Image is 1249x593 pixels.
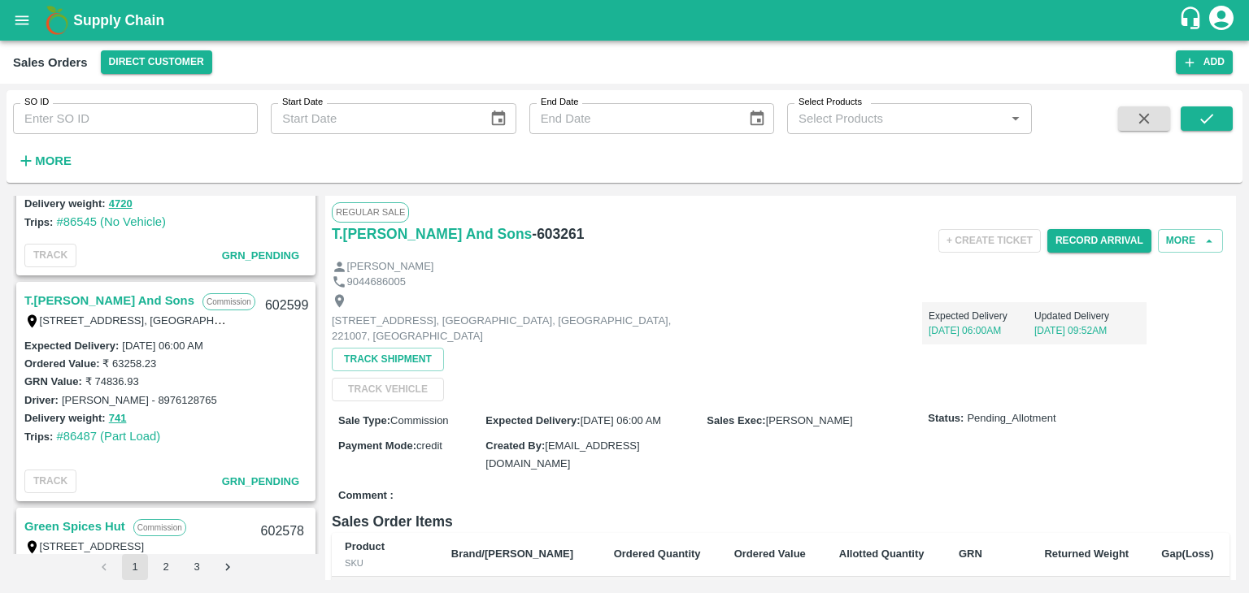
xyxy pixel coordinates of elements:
[532,223,584,245] h6: - 603261
[24,216,53,228] label: Trips:
[766,414,853,426] span: [PERSON_NAME]
[967,411,1055,426] span: Pending_Allotment
[24,412,106,424] label: Delivery weight:
[24,290,194,311] a: T.[PERSON_NAME] And Sons
[24,394,59,406] label: Driver:
[24,340,119,352] label: Expected Delivery :
[35,154,72,167] strong: More
[332,223,532,245] a: T.[PERSON_NAME] And Sons
[1034,309,1140,323] p: Updated Delivery
[56,215,166,228] a: #86545 (No Vehicle)
[1161,548,1213,560] b: Gap(Loss)
[89,554,243,580] nav: pagination navigation
[255,287,318,325] div: 602599
[338,488,394,504] label: Comment :
[332,314,698,344] p: [STREET_ADDRESS], [GEOGRAPHIC_DATA], [GEOGRAPHIC_DATA], 221007, [GEOGRAPHIC_DATA]
[215,554,241,580] button: Go to next page
[929,309,1034,323] p: Expected Delivery
[24,516,125,537] a: Green Spices Hut
[24,96,49,109] label: SO ID
[184,554,210,580] button: Go to page 3
[929,323,1034,338] p: [DATE] 06:00AM
[24,357,99,370] label: Ordered Value:
[928,411,964,426] label: Status:
[24,375,82,387] label: GRN Value:
[13,103,258,134] input: Enter SO ID
[347,275,406,290] p: 9044686005
[271,103,477,134] input: Start Date
[485,439,545,452] label: Created By :
[85,375,139,387] label: ₹ 74836.93
[1178,6,1207,35] div: customer-support
[959,548,982,560] b: GRN
[1034,323,1140,338] p: [DATE] 09:52AM
[1176,50,1233,74] button: Add
[541,96,578,109] label: End Date
[40,540,145,552] label: [STREET_ADDRESS]
[483,103,514,134] button: Choose date
[24,197,106,210] label: Delivery weight:
[62,394,217,406] label: [PERSON_NAME] - 8976128765
[485,414,580,426] label: Expected Delivery :
[101,50,212,74] button: Select DC
[3,2,41,39] button: open drawer
[251,513,314,551] div: 602578
[529,103,735,134] input: End Date
[338,414,390,426] label: Sale Type :
[282,96,323,109] label: Start Date
[1005,108,1026,129] button: Open
[485,439,639,470] span: [EMAIL_ADDRESS][DOMAIN_NAME]
[73,12,164,28] b: Supply Chain
[614,548,701,560] b: Ordered Quantity
[133,519,186,536] p: Commission
[13,147,76,175] button: More
[222,475,299,487] span: GRN_Pending
[1207,3,1236,37] div: account of current user
[1047,229,1151,253] button: Record Arrival
[416,439,442,452] span: credit
[73,9,1178,32] a: Supply Chain
[56,430,160,443] a: #86487 (Part Load)
[742,103,772,134] button: Choose date
[40,314,533,327] label: [STREET_ADDRESS], [GEOGRAPHIC_DATA], [GEOGRAPHIC_DATA], 221007, [GEOGRAPHIC_DATA]
[153,554,179,580] button: Go to page 2
[332,510,1229,533] h6: Sales Order Items
[707,414,765,426] label: Sales Exec :
[581,414,661,426] span: [DATE] 06:00 AM
[109,409,127,428] button: 741
[13,52,88,73] div: Sales Orders
[345,556,425,570] div: SKU
[390,414,449,426] span: Commission
[332,348,444,371] button: Track Shipment
[24,431,53,443] label: Trips:
[332,202,409,222] span: Regular Sale
[109,195,133,214] button: 4720
[122,340,202,352] label: [DATE] 06:00 AM
[799,96,862,109] label: Select Products
[1158,229,1223,253] button: More
[122,554,148,580] button: page 1
[41,4,73,37] img: logo
[222,249,299,262] span: GRN_Pending
[734,548,806,560] b: Ordered Value
[202,293,255,310] p: Commission
[1044,548,1129,560] b: Returned Weight
[345,540,385,552] b: Product
[102,357,156,370] label: ₹ 63258.23
[338,439,416,452] label: Payment Mode :
[451,548,573,560] b: Brand/[PERSON_NAME]
[839,548,925,560] b: Allotted Quantity
[792,108,1000,129] input: Select Products
[347,259,434,275] p: [PERSON_NAME]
